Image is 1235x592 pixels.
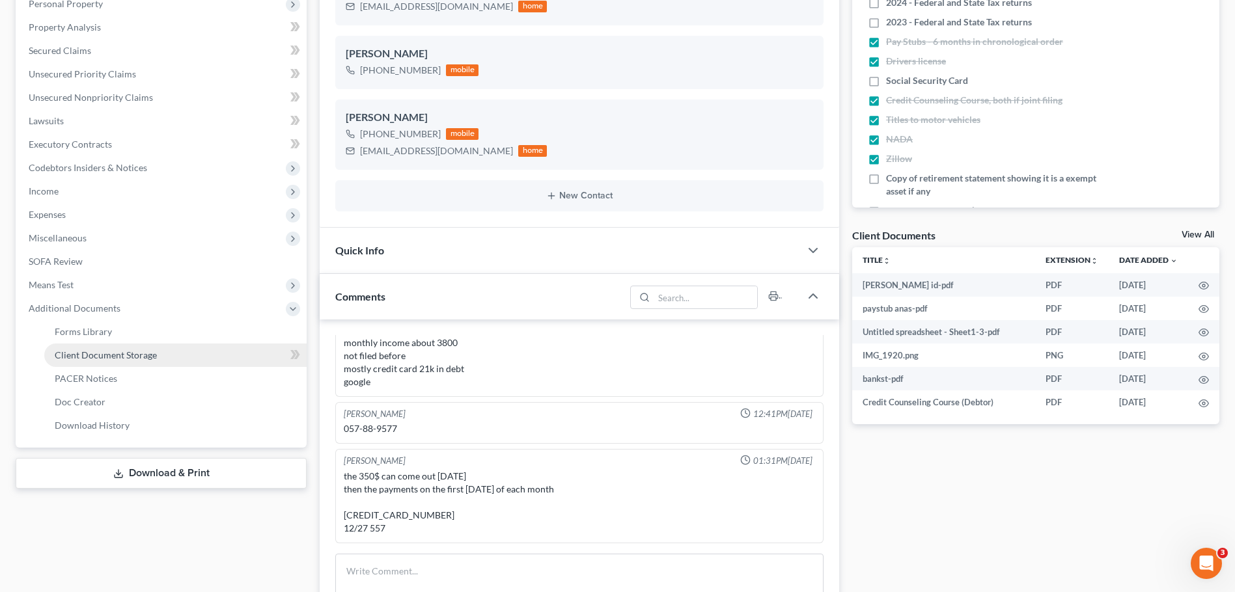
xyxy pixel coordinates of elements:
[1109,390,1188,414] td: [DATE]
[44,414,307,437] a: Download History
[18,86,307,109] a: Unsecured Nonpriority Claims
[29,232,87,243] span: Miscellaneous
[29,256,83,267] span: SOFA Review
[1191,548,1222,579] iframe: Intercom live chat
[335,244,384,256] span: Quick Info
[883,257,891,265] i: unfold_more
[654,286,757,308] input: Search...
[18,16,307,39] a: Property Analysis
[1035,320,1109,343] td: PDF
[863,255,891,265] a: Titleunfold_more
[886,74,968,87] span: Social Security Card
[360,144,513,157] div: [EMAIL_ADDRESS][DOMAIN_NAME]
[886,113,980,126] span: Titles to motor vehicles
[1109,273,1188,297] td: [DATE]
[1217,548,1228,558] span: 3
[852,297,1035,320] td: paystub anas-pdf
[886,133,913,146] span: NADA
[886,94,1062,107] span: Credit Counseling Course, both if joint filing
[886,35,1063,48] span: Pay Stubs - 6 months in chronological order
[344,297,815,388] div: no house financing a car 18k left not married no kids monthly income about 3800 not filed before ...
[346,110,813,126] div: [PERSON_NAME]
[346,46,813,62] div: [PERSON_NAME]
[18,39,307,62] a: Secured Claims
[335,290,385,303] span: Comments
[29,185,59,196] span: Income
[44,343,307,367] a: Client Document Storage
[29,139,112,150] span: Executory Contracts
[29,162,147,173] span: Codebtors Insiders & Notices
[518,1,547,12] div: home
[852,273,1035,297] td: [PERSON_NAME] id-pdf
[55,326,112,337] span: Forms Library
[886,16,1032,29] span: 2023 - Federal and State Tax returns
[1035,367,1109,390] td: PDF
[1035,297,1109,320] td: PDF
[344,422,815,435] div: 057-88-9577
[1109,367,1188,390] td: [DATE]
[852,390,1035,414] td: Credit Counseling Course (Debtor)
[16,458,307,489] a: Download & Print
[55,373,117,384] span: PACER Notices
[1109,297,1188,320] td: [DATE]
[1109,320,1188,343] td: [DATE]
[18,250,307,273] a: SOFA Review
[1119,255,1178,265] a: Date Added expand_more
[29,209,66,220] span: Expenses
[446,64,479,76] div: mobile
[852,228,936,242] div: Client Documents
[360,64,441,77] div: [PHONE_NUMBER]
[1035,343,1109,367] td: PNG
[29,92,153,103] span: Unsecured Nonpriority Claims
[753,455,812,467] span: 01:31PM[DATE]
[852,320,1035,343] td: Untitled spreadsheet - Sheet1-3-pdf
[1035,273,1109,297] td: PDF
[1170,257,1178,265] i: expand_more
[1182,230,1214,239] a: View All
[1090,257,1098,265] i: unfold_more
[886,152,912,165] span: Zillow
[886,55,946,68] span: Drivers license
[18,133,307,156] a: Executory Contracts
[852,343,1035,367] td: IMG_1920.png
[29,115,64,126] span: Lawsuits
[346,191,813,201] button: New Contact
[1035,390,1109,414] td: PDF
[18,109,307,133] a: Lawsuits
[29,45,91,56] span: Secured Claims
[29,279,74,290] span: Means Test
[29,68,136,79] span: Unsecured Priority Claims
[344,470,815,535] div: the 350$ can come out [DATE] then the payments on the first [DATE] of each month [CREDIT_CARD_NUM...
[29,303,120,314] span: Additional Documents
[886,172,1117,198] span: Copy of retirement statement showing it is a exempt asset if any
[344,455,406,467] div: [PERSON_NAME]
[44,320,307,343] a: Forms Library
[344,408,406,420] div: [PERSON_NAME]
[55,349,157,360] span: Client Document Storage
[753,408,812,420] span: 12:41PM[DATE]
[55,396,105,407] span: Doc Creator
[518,145,547,157] div: home
[360,128,441,141] div: [PHONE_NUMBER]
[55,420,130,431] span: Download History
[886,204,1117,230] span: Additional Creditors (Medical, or Creditors not on Credit Report)
[29,21,101,33] span: Property Analysis
[18,62,307,86] a: Unsecured Priority Claims
[1109,343,1188,367] td: [DATE]
[44,367,307,390] a: PACER Notices
[44,390,307,414] a: Doc Creator
[446,128,479,140] div: mobile
[1046,255,1098,265] a: Extensionunfold_more
[852,367,1035,390] td: bankst-pdf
